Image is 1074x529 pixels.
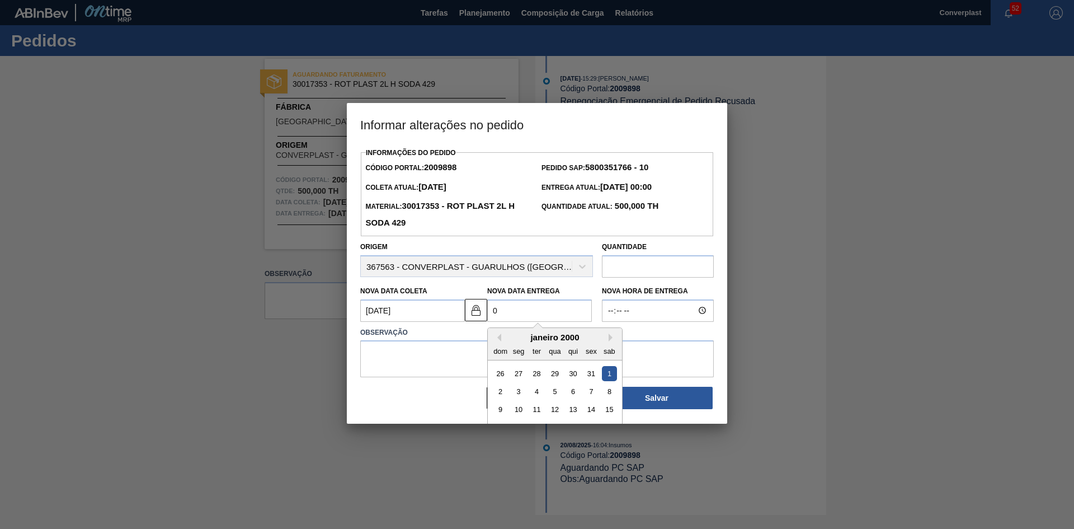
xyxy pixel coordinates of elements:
div: Choose terça-feira, 28 de dezembro de 1999 [529,366,544,381]
div: qui [566,343,581,358]
div: month 2000-01 [491,364,618,473]
label: Nova Hora de Entrega [602,283,714,299]
button: Fechar [487,387,599,409]
strong: 5800351766 - 10 [585,162,648,172]
h3: Informar alterações no pedido [347,103,727,146]
label: Quantidade [602,243,647,251]
label: Nova Data Coleta [360,287,427,295]
div: Choose domingo, 9 de janeiro de 2000 [493,402,508,417]
div: Choose quinta-feira, 30 de dezembro de 1999 [566,366,581,381]
div: Choose quarta-feira, 19 de janeiro de 2000 [547,420,562,436]
div: Choose domingo, 16 de janeiro de 2000 [493,420,508,436]
div: seg [511,343,526,358]
div: Choose sábado, 1 de janeiro de 2000 [602,366,617,381]
div: Choose quarta-feira, 12 de janeiro de 2000 [547,402,562,417]
input: dd/mm/yyyy [487,299,592,322]
div: Choose domingo, 26 de dezembro de 1999 [493,366,508,381]
span: Quantidade Atual: [541,203,658,210]
div: dom [493,343,508,358]
label: Origem [360,243,388,251]
span: Coleta Atual: [365,184,446,191]
div: Choose sexta-feira, 21 de janeiro de 2000 [583,420,599,436]
strong: 30017353 - ROT PLAST 2L H SODA 429 [365,201,515,227]
div: Choose quinta-feira, 6 de janeiro de 2000 [566,384,581,399]
label: Observação [360,325,714,341]
div: Choose sexta-feira, 14 de janeiro de 2000 [583,402,599,417]
div: Choose terça-feira, 18 de janeiro de 2000 [529,420,544,436]
span: Entrega Atual: [541,184,652,191]
div: Choose sexta-feira, 7 de janeiro de 2000 [583,384,599,399]
div: Choose sábado, 8 de janeiro de 2000 [602,384,617,399]
img: locked [469,303,483,317]
button: locked [465,299,487,321]
div: Choose terça-feira, 4 de janeiro de 2000 [529,384,544,399]
strong: [DATE] 00:00 [600,182,652,191]
div: Choose segunda-feira, 10 de janeiro de 2000 [511,402,526,417]
label: Nova Data Entrega [487,287,560,295]
span: Pedido SAP: [541,164,648,172]
span: Material: [365,203,515,227]
div: Choose sábado, 15 de janeiro de 2000 [602,402,617,417]
div: Choose sábado, 22 de janeiro de 2000 [602,420,617,436]
div: Choose quarta-feira, 5 de janeiro de 2000 [547,384,562,399]
div: sab [602,343,617,358]
div: Choose segunda-feira, 17 de janeiro de 2000 [511,420,526,436]
input: dd/mm/yyyy [360,299,465,322]
div: Choose quarta-feira, 29 de dezembro de 1999 [547,366,562,381]
div: Choose sexta-feira, 31 de dezembro de 1999 [583,366,599,381]
strong: 500,000 TH [613,201,659,210]
label: Informações do Pedido [366,149,456,157]
div: Choose segunda-feira, 27 de dezembro de 1999 [511,366,526,381]
button: Previous Month [493,334,501,341]
button: Next Month [609,334,616,341]
div: Choose quinta-feira, 13 de janeiro de 2000 [566,402,581,417]
div: qua [547,343,562,358]
div: Choose quinta-feira, 20 de janeiro de 2000 [566,420,581,436]
div: janeiro 2000 [488,333,622,342]
div: Choose segunda-feira, 3 de janeiro de 2000 [511,384,526,399]
div: sex [583,343,599,358]
span: Código Portal: [365,164,456,172]
div: Choose terça-feira, 11 de janeiro de 2000 [529,402,544,417]
strong: [DATE] [418,182,446,191]
div: ter [529,343,544,358]
div: Choose domingo, 2 de janeiro de 2000 [493,384,508,399]
button: Salvar [601,387,713,409]
strong: 2009898 [424,162,456,172]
